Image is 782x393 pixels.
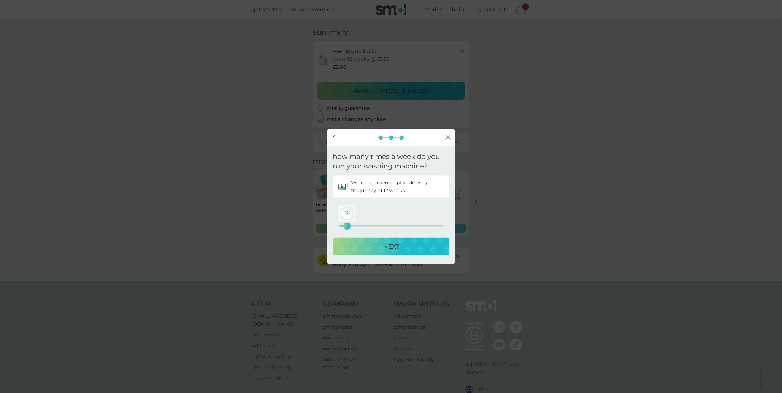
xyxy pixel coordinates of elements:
[351,179,446,194] p: We recommend a plan delivery frequency of 12 weeks.
[333,152,449,171] p: how many times a week do you run your washing machine?
[445,134,451,141] button: close
[333,237,449,255] button: NEXT
[339,205,355,221] span: 2
[383,241,399,251] p: NEXT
